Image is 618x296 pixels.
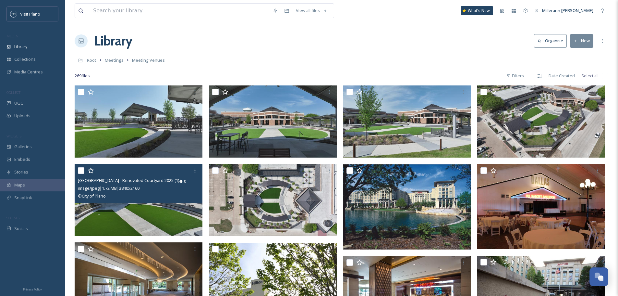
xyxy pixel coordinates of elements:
[477,85,605,158] img: Plano Event Center - Renovated Courtyard 2025 (2).jpg
[132,57,165,63] span: Meeting Venues
[209,85,337,158] img: Plano Event Center - Renovated Courtyard 2025 (4).jpg
[87,57,96,63] span: Root
[14,44,27,50] span: Library
[90,4,269,18] input: Search your library
[20,11,40,17] span: Visit Plano
[545,70,578,82] div: Date Created
[78,185,139,191] span: image/jpeg | 1.72 MB | 3840 x 2160
[6,134,21,138] span: WIDGETS
[14,144,32,150] span: Galleries
[14,113,30,119] span: Uploads
[461,6,493,15] a: What's New
[6,90,20,95] span: COLLECT
[78,177,186,183] span: [GEOGRAPHIC_DATA] - Renovated Courtyard 2025 (1).jpg
[343,164,471,250] img: Dallas/Plano Marriott at Legacy Town Center.jpg
[6,33,18,38] span: MEDIA
[105,57,124,63] span: Meetings
[10,11,17,17] img: images.jpeg
[534,34,567,47] button: Organise
[6,215,19,220] span: SOCIALS
[589,267,608,286] button: Open Chat
[14,225,28,232] span: Socials
[94,31,132,51] a: Library
[209,164,337,236] img: Plano Event Center - Renovated Courtyard 2025.jpg
[105,56,124,64] a: Meetings
[14,169,28,175] span: Stories
[87,56,96,64] a: Root
[23,285,42,293] a: Privacy Policy
[14,156,30,162] span: Embeds
[293,4,331,17] a: View all files
[14,56,36,62] span: Collections
[14,69,43,75] span: Media Centres
[477,164,605,250] img: Southfork Ranch - conference center.jpg
[132,56,165,64] a: Meeting Venues
[531,4,597,17] a: Millerann [PERSON_NAME]
[14,100,23,106] span: UGC
[75,73,90,79] span: 269 file s
[570,34,593,47] button: New
[581,73,599,79] span: Select all
[78,193,106,199] span: © City of Plano
[14,182,25,188] span: Maps
[23,287,42,291] span: Privacy Policy
[503,70,527,82] div: Filters
[75,85,202,158] img: Plano Event Center - Renovated Courtyard 2025 (5).jpg
[542,7,593,13] span: Millerann [PERSON_NAME]
[14,195,32,201] span: SnapLink
[343,85,471,158] img: Plano Event Center - Renovated Courtyard 2025 (3).jpg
